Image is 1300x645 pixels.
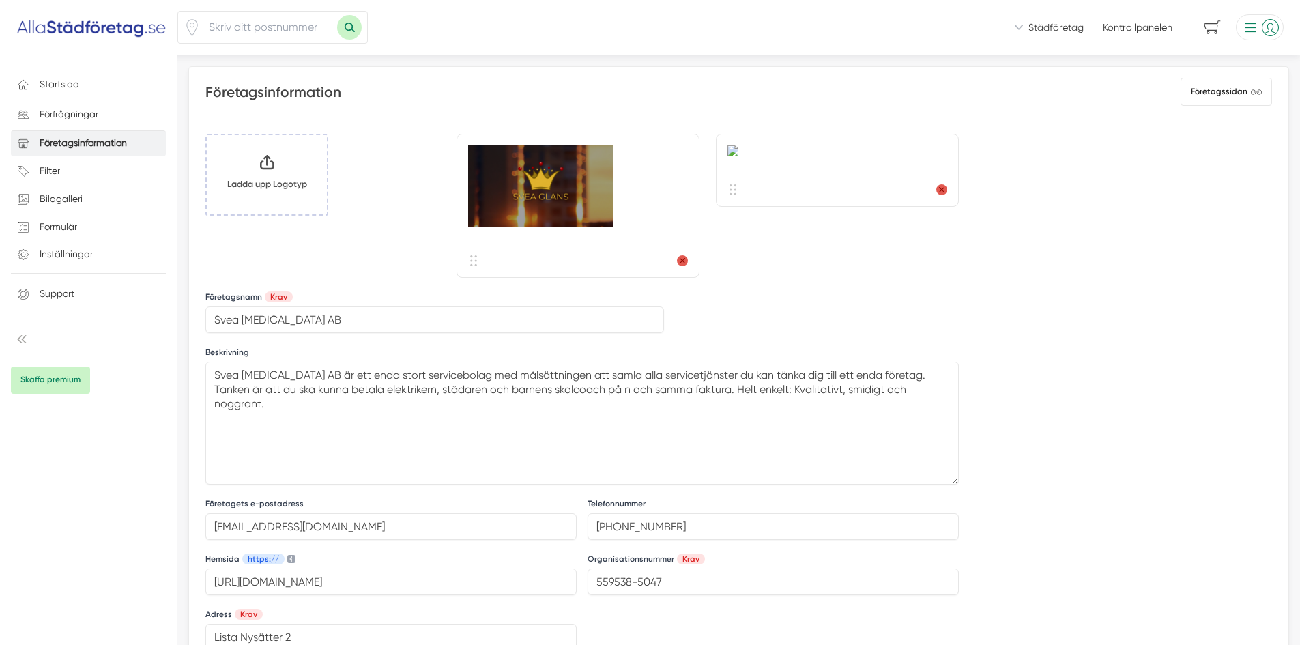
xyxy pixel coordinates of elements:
[1194,16,1230,40] span: navigation-cart
[205,82,341,102] h3: Företagsinformation
[1028,20,1084,34] span: Städföretag
[11,242,166,268] a: Inställningar
[205,554,295,564] label: Måste börja med https://
[40,246,93,263] p: Inställningar
[205,291,293,302] label: Företagsnamn
[11,282,166,307] a: Support
[11,367,90,393] span: Skaffa premium
[205,609,263,620] label: Adress
[1191,85,1262,98] span: Företagssidan
[40,163,60,180] p: Filter
[936,184,947,195] a: Ta bort logotyp
[677,554,705,564] span: Krav
[40,286,74,302] p: Support
[235,609,263,620] span: Krav
[205,347,249,358] label: Beskrivning
[11,130,166,156] a: Företagsinformation
[727,145,947,156] img: logotyp-for-svea-glans-ab.png
[201,12,337,43] input: Skriv ditt postnummer
[11,186,166,212] a: Bildgalleri
[1103,20,1172,34] a: Kontrollpanelen
[588,498,646,509] label: Telefonnummer
[40,219,77,235] p: Formulär
[11,273,166,307] div: Support
[337,15,362,40] button: Sök med postnummer
[11,159,166,184] a: Filter
[588,554,705,564] label: Organisationsnummer
[1181,78,1272,106] a: Företagssidan
[468,145,613,227] img: logotyp-svea-glans-ab.png
[11,214,166,240] a: Formulär
[11,72,166,97] a: Startsida
[40,191,83,207] p: Bildgalleri
[205,569,577,595] input: Måste börja med https://
[40,106,98,123] p: Förfrågningar
[40,135,127,152] p: Företagsinformation
[184,19,201,36] svg: Pin / Karta
[242,554,285,564] span: https://
[205,498,304,509] label: Företagets e-postadress
[677,255,688,266] a: Ta bort logotyp
[588,569,959,595] input: 559252-5512
[205,362,959,485] textarea: Svea [MEDICAL_DATA] AB är ett enda stort servicebolag med målsättningen att samla alla servicetjä...
[588,513,959,540] input: Telefonnummer
[205,513,577,540] input: info@smartproduktion.se
[16,16,167,38] img: Alla Städföretag
[40,76,79,93] p: Startsida
[184,19,201,36] span: Klicka för att använda din position.
[265,291,293,302] span: Krav
[11,102,166,128] a: Förfrågningar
